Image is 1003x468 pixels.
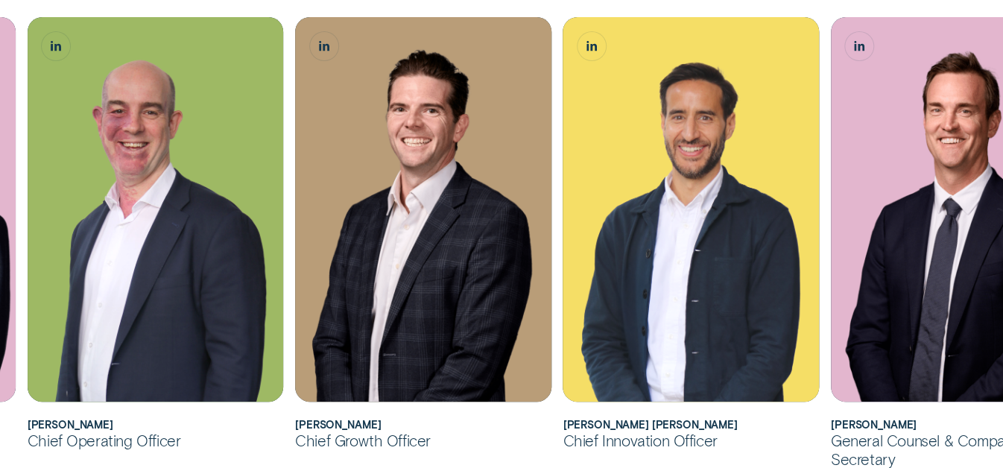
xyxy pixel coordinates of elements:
[28,419,284,431] h2: Sam Harding
[295,17,551,401] div: James Goodwin, Chief Growth Officer
[563,431,819,451] div: Chief Innovation Officer
[295,17,551,401] img: James Goodwin
[846,32,874,60] a: David King, General Counsel & Company Secretary LinkedIn button
[295,419,551,431] h2: James Goodwin
[28,17,284,401] img: Sam Harding
[28,17,284,401] div: Sam Harding, Chief Operating Officer
[310,32,338,60] a: James Goodwin, Chief Growth Officer LinkedIn button
[578,32,606,60] a: Álvaro Carpio Colón, Chief Innovation Officer LinkedIn button
[563,17,819,401] img: Álvaro Carpio Colón
[563,17,819,401] div: Álvaro Carpio Colón, Chief Innovation Officer
[295,431,551,451] div: Chief Growth Officer
[563,419,819,431] h2: Álvaro Carpio Colón
[42,32,70,60] a: Sam Harding, Chief Operating Officer LinkedIn button
[28,431,284,451] div: Chief Operating Officer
